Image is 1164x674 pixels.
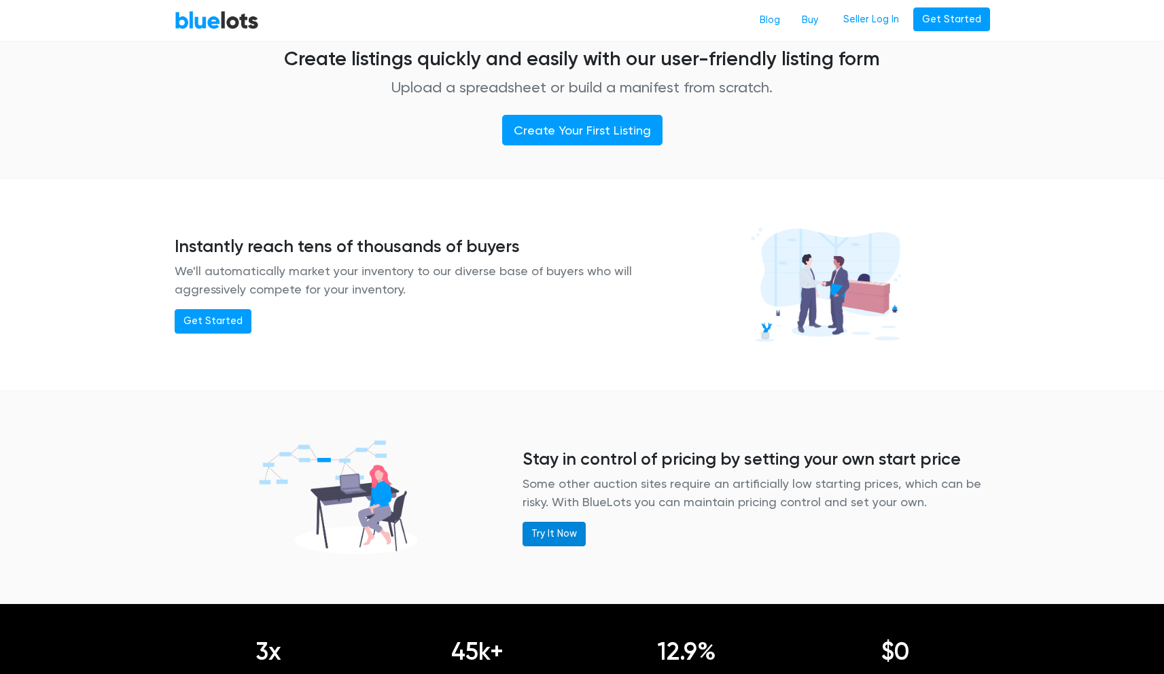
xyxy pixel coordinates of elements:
[593,637,781,666] h1: 12.9%
[834,7,908,32] a: Seller Log In
[749,7,791,33] a: Blog
[244,47,920,71] h2: Create listings quickly and easily with our user-friendly listing form
[735,217,917,353] img: business_buyers-cfd69abd64898b0651ac148da210bee8ea7754f659c9979d10ce09be390d4898.png
[913,7,990,32] a: Get Started
[801,637,990,666] h1: $0
[523,474,990,511] p: Some other auction sites require an artificially low starting prices, which can be risky. With Bl...
[175,236,642,256] h3: Instantly reach tens of thousands of buyers
[175,637,364,666] h1: 3x
[175,262,642,298] p: We'll automatically market your inventory to our diverse base of buyers who will aggressively com...
[243,429,434,565] img: software_does_the_rest-1ace83036a4afef12fcdcdcaca3111683abf6b574c56ce50e82dc01ac4e15000.png
[244,76,920,99] p: Upload a spreadsheet or build a manifest from scratch.
[502,115,663,145] a: Create Your First Listing
[791,7,829,33] a: Buy
[175,309,251,334] a: Get Started
[383,637,572,666] h1: 45k+
[523,522,586,546] a: Try It Now
[523,448,990,469] h3: Stay in control of pricing by setting your own start price
[175,10,259,30] a: BlueLots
